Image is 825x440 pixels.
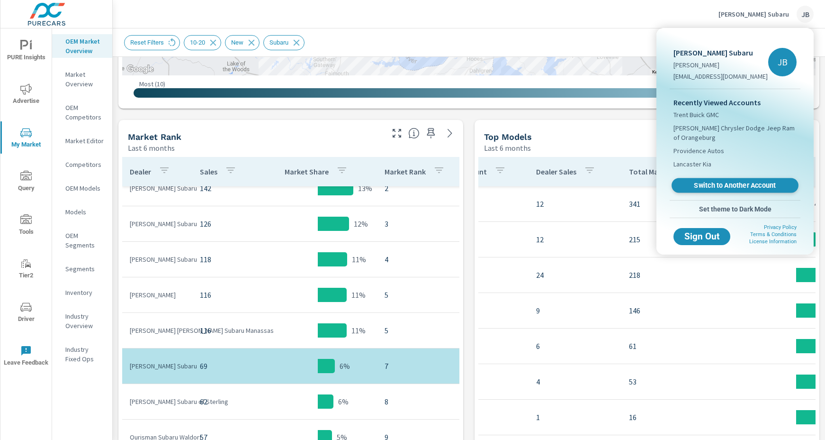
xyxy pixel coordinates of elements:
[673,205,797,213] span: Set theme to Dark Mode
[768,48,797,76] div: JB
[673,47,768,58] p: [PERSON_NAME] Subaru
[673,159,711,169] span: Lancaster Kia
[749,238,797,245] a: License Information
[681,232,723,241] span: Sign Out
[764,224,797,230] a: Privacy Policy
[673,72,768,81] p: [EMAIL_ADDRESS][DOMAIN_NAME]
[673,110,719,119] span: Trent Buick GMC
[673,123,797,142] span: [PERSON_NAME] Chrysler Dodge Jeep Ram of Orangeburg
[673,146,724,156] span: Providence Autos
[672,178,798,193] a: Switch to Another Account
[673,60,768,70] p: [PERSON_NAME]
[673,228,730,245] button: Sign Out
[750,231,797,238] a: Terms & Conditions
[670,201,800,218] button: Set theme to Dark Mode
[677,181,793,190] span: Switch to Another Account
[673,97,797,108] p: Recently Viewed Accounts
